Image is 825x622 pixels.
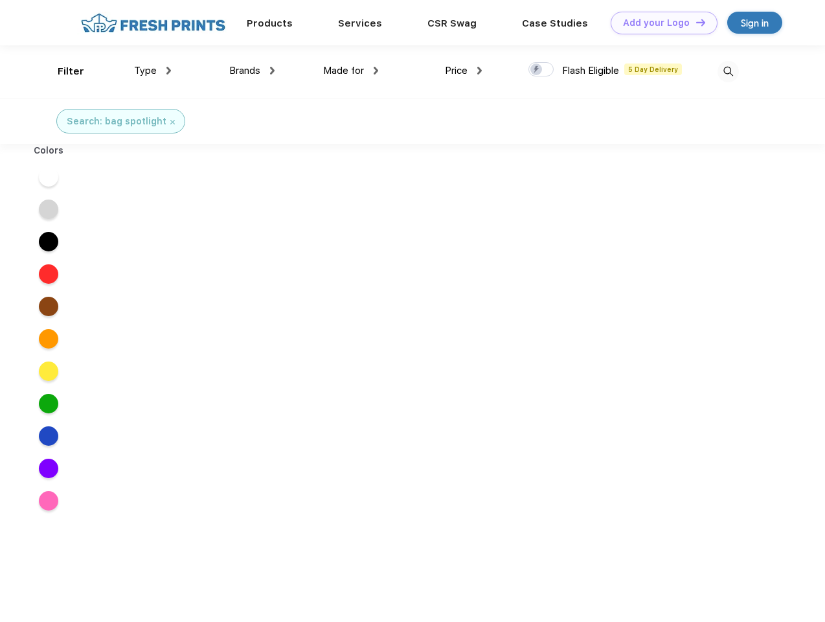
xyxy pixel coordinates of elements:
[229,65,260,76] span: Brands
[477,67,482,75] img: dropdown.png
[24,144,74,157] div: Colors
[562,65,619,76] span: Flash Eligible
[166,67,171,75] img: dropdown.png
[624,63,682,75] span: 5 Day Delivery
[134,65,157,76] span: Type
[741,16,769,30] div: Sign in
[77,12,229,34] img: fo%20logo%202.webp
[727,12,782,34] a: Sign in
[623,17,690,29] div: Add your Logo
[170,120,175,124] img: filter_cancel.svg
[323,65,364,76] span: Made for
[718,61,739,82] img: desktop_search.svg
[58,64,84,79] div: Filter
[445,65,468,76] span: Price
[374,67,378,75] img: dropdown.png
[247,17,293,29] a: Products
[270,67,275,75] img: dropdown.png
[696,19,705,26] img: DT
[67,115,166,128] div: Search: bag spotlight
